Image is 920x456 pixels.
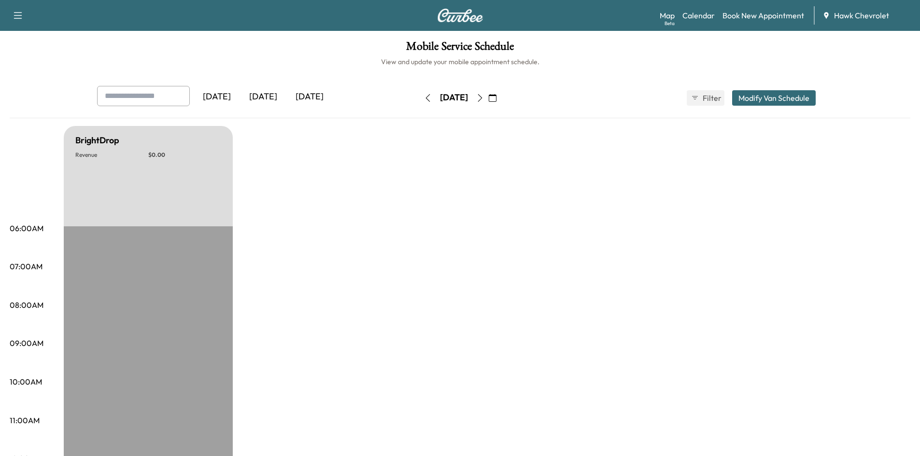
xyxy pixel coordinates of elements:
div: [DATE] [240,86,286,108]
h6: View and update your mobile appointment schedule. [10,57,910,67]
p: 07:00AM [10,261,42,272]
span: Hawk Chevrolet [834,10,889,21]
p: 10:00AM [10,376,42,387]
p: 11:00AM [10,415,40,426]
a: Book New Appointment [722,10,804,21]
h5: BrightDrop [75,134,119,147]
div: [DATE] [440,92,468,104]
p: $ 0.00 [148,151,221,159]
p: 09:00AM [10,337,43,349]
button: Filter [687,90,724,106]
div: [DATE] [286,86,333,108]
h1: Mobile Service Schedule [10,41,910,57]
div: [DATE] [194,86,240,108]
img: Curbee Logo [437,9,483,22]
p: 08:00AM [10,299,43,311]
button: Modify Van Schedule [732,90,816,106]
p: Revenue [75,151,148,159]
div: Beta [665,20,675,27]
span: Filter [703,92,720,104]
a: MapBeta [660,10,675,21]
a: Calendar [682,10,715,21]
p: 06:00AM [10,222,43,234]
